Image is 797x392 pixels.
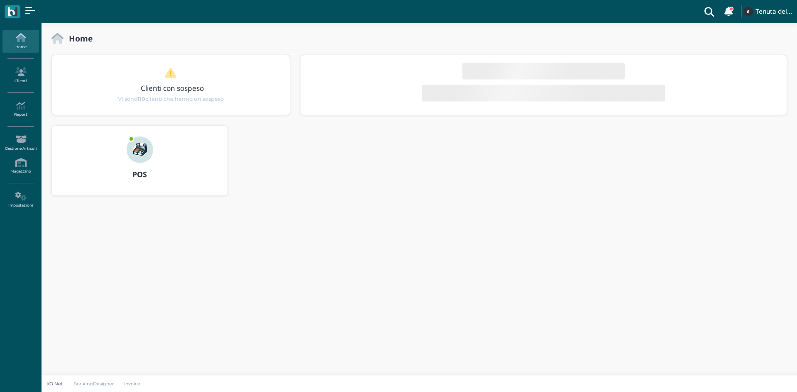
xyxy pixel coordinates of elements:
a: Clienti con sospeso Vi sono110clienti che hanno un sospeso [68,67,274,103]
div: 1 / 1 [52,55,290,115]
b: POS [132,169,147,179]
h2: Home [64,34,93,43]
a: ... Tenuta del Barco [742,2,792,22]
a: Home [2,30,39,53]
a: ... POS [51,125,228,206]
b: 110 [137,96,145,102]
a: Magazzino [2,155,39,178]
span: Vi sono clienti che hanno un sospeso [118,95,224,103]
a: Impostazioni [2,188,39,211]
h3: Clienti con sospeso [69,84,275,92]
h4: Tenuta del Barco [755,8,792,15]
a: Gestione Articoli [2,131,39,154]
img: ... [743,7,753,16]
img: logo [7,7,17,17]
a: Report [2,98,39,121]
img: ... [127,136,153,163]
iframe: Help widget launcher [738,366,790,385]
a: Clienti [2,64,39,87]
